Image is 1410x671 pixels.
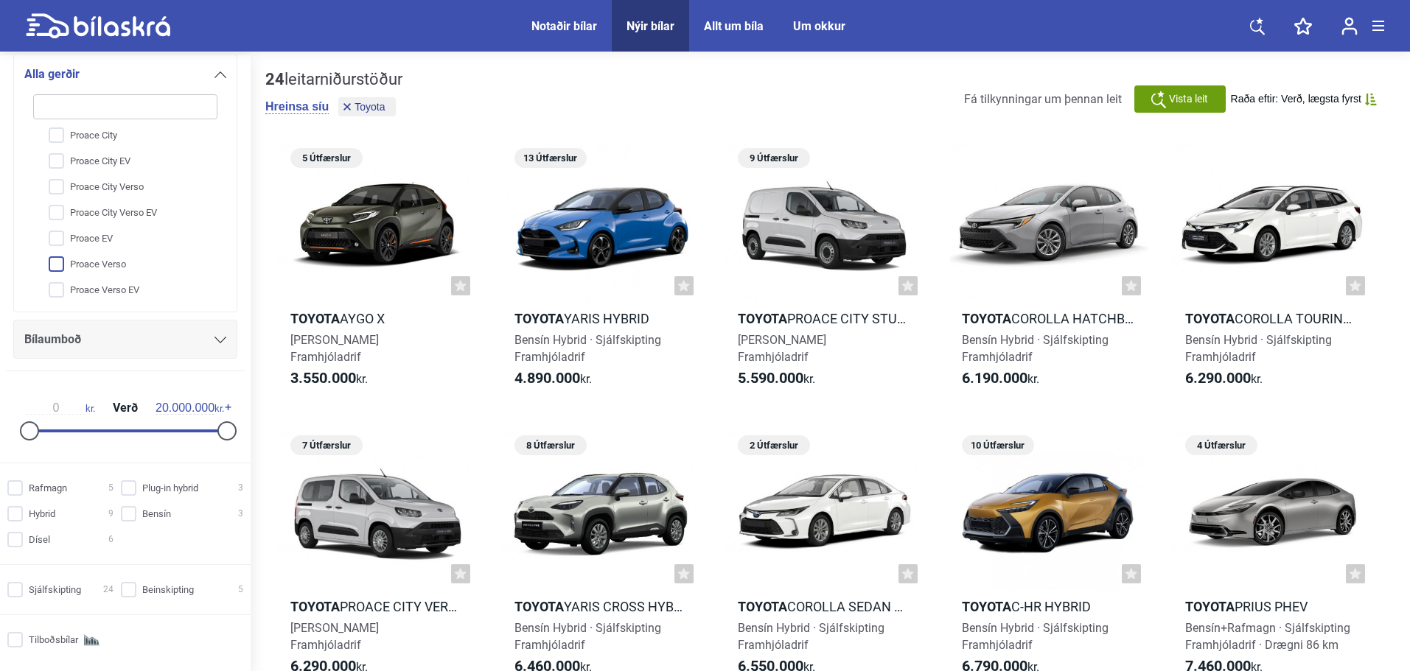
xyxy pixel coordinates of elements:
[277,143,478,401] a: 5 ÚtfærslurToyotaAygo X[PERSON_NAME]Framhjóladrif3.550.000kr.
[1231,93,1361,105] span: Raða eftir: Verð, lægsta fyrst
[627,19,674,33] a: Nýir bílar
[1172,598,1372,615] h2: Prius PHEV
[29,532,50,547] span: Dísel
[265,99,329,114] button: Hreinsa síu
[290,370,368,387] span: kr.
[24,64,80,85] span: Alla gerðir
[108,532,114,547] span: 6
[514,333,661,364] span: Bensín Hybrid · Sjálfskipting Framhjóladrif
[522,435,579,455] span: 8 Útfærslur
[793,19,845,33] a: Um okkur
[514,599,564,614] b: Toyota
[501,143,702,401] a: 13 ÚtfærslurToyotaYaris HybridBensín Hybrid · SjálfskiptingFramhjóladrif4.890.000kr.
[238,480,243,496] span: 3
[962,370,1039,387] span: kr.
[949,598,1149,615] h2: C-HR HYBRID
[969,435,1027,455] span: 10 Útfærslur
[156,401,224,415] span: kr.
[531,19,597,33] a: Notaðir bílar
[277,598,478,615] h2: Proace City Verso Stuttur
[142,506,171,521] span: Bensín
[1185,369,1251,387] b: 6.290.000
[24,329,81,350] span: Bílaumboð
[290,621,379,652] span: [PERSON_NAME] Framhjóladrif
[108,506,114,521] span: 9
[290,599,340,614] b: Toyota
[290,311,340,326] b: Toyota
[1185,311,1235,326] b: Toyota
[142,480,198,496] span: Plug-in hybrid
[514,311,564,326] b: Toyota
[277,310,478,327] h2: Aygo X
[103,582,114,597] span: 24
[238,506,243,521] span: 3
[298,148,355,168] span: 5 Útfærslur
[738,333,826,364] span: [PERSON_NAME] Framhjóladrif
[514,621,661,652] span: Bensín Hybrid · Sjálfskipting Framhjóladrif
[962,369,1027,387] b: 6.190.000
[1185,621,1350,652] span: Bensín+Rafmagn · Sjálfskipting Framhjóladrif · Drægni 86 km
[29,582,81,597] span: Sjálfskipting
[964,92,1122,106] span: Fá tilkynningar um þennan leit
[1169,91,1208,107] span: Vista leit
[501,310,702,327] h2: Yaris Hybrid
[355,102,385,112] span: Toyota
[338,97,395,116] button: Toyota
[108,480,114,496] span: 5
[1231,93,1377,105] button: Raða eftir: Verð, lægsta fyrst
[514,370,592,387] span: kr.
[29,632,78,647] span: Tilboðsbílar
[1341,17,1358,35] img: user-login.svg
[501,598,702,615] h2: Yaris Cross Hybrid
[265,70,285,88] b: 24
[238,582,243,597] span: 5
[142,582,194,597] span: Beinskipting
[29,506,55,521] span: Hybrid
[738,311,787,326] b: Toyota
[962,311,1011,326] b: Toyota
[949,310,1149,327] h2: Corolla Hatchback Hybrid
[745,435,803,455] span: 2 Útfærslur
[298,435,355,455] span: 7 Útfærslur
[738,369,803,387] b: 5.590.000
[962,621,1109,652] span: Bensín Hybrid · Sjálfskipting Framhjóladrif
[704,19,764,33] a: Allt um bíla
[725,598,925,615] h2: Corolla Sedan Hybrid
[962,333,1109,364] span: Bensín Hybrid · Sjálfskipting Framhjóladrif
[725,310,925,327] h2: Proace City Stuttur
[1185,599,1235,614] b: Toyota
[738,370,815,387] span: kr.
[1185,333,1332,364] span: Bensín Hybrid · Sjálfskipting Framhjóladrif
[1193,435,1250,455] span: 4 Útfærslur
[1172,310,1372,327] h2: Corolla Touring Sports Hybrid
[514,369,580,387] b: 4.890.000
[109,402,142,414] span: Verð
[1185,370,1263,387] span: kr.
[949,143,1149,401] a: ToyotaCorolla Hatchback HybridBensín Hybrid · SjálfskiptingFramhjóladrif6.190.000kr.
[738,599,787,614] b: Toyota
[522,148,579,168] span: 13 Útfærslur
[745,148,803,168] span: 9 Útfærslur
[1172,143,1372,401] a: ToyotaCorolla Touring Sports HybridBensín Hybrid · SjálfskiptingFramhjóladrif6.290.000kr.
[290,333,379,364] span: [PERSON_NAME] Framhjóladrif
[29,480,67,496] span: Rafmagn
[265,70,402,89] div: leitarniðurstöður
[290,369,356,387] b: 3.550.000
[725,143,925,401] a: 9 ÚtfærslurToyotaProace City Stuttur[PERSON_NAME]Framhjóladrif5.590.000kr.
[962,599,1011,614] b: Toyota
[27,401,95,415] span: kr.
[738,621,884,652] span: Bensín Hybrid · Sjálfskipting Framhjóladrif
